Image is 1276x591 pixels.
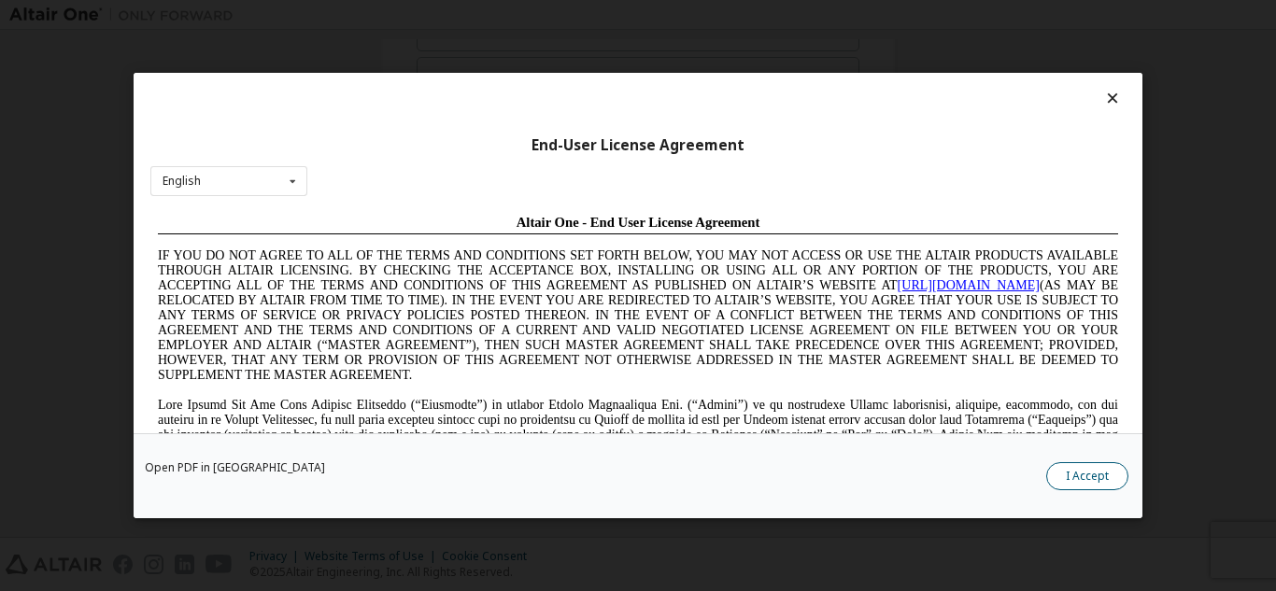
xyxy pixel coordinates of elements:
button: I Accept [1046,462,1128,490]
span: Lore Ipsumd Sit Ame Cons Adipisc Elitseddo (“Eiusmodte”) in utlabor Etdolo Magnaaliqua Eni. (“Adm... [7,190,968,324]
div: English [163,176,201,187]
div: End-User License Agreement [150,136,1126,155]
a: Open PDF in [GEOGRAPHIC_DATA] [145,462,325,473]
span: Altair One - End User License Agreement [366,7,610,22]
span: IF YOU DO NOT AGREE TO ALL OF THE TERMS AND CONDITIONS SET FORTH BELOW, YOU MAY NOT ACCESS OR USE... [7,41,968,175]
a: [URL][DOMAIN_NAME] [747,71,889,85]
